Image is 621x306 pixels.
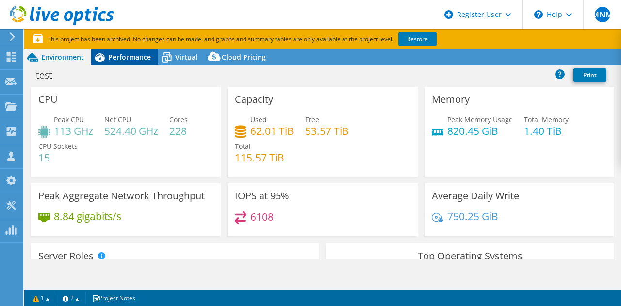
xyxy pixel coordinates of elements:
a: Restore [398,32,437,46]
span: Peak Memory Usage [447,115,513,124]
span: Total [235,142,251,151]
h4: 15 [38,152,78,163]
span: Performance [108,52,151,62]
a: Project Notes [85,292,142,304]
span: Cloud Pricing [222,52,266,62]
h4: 6108 [250,211,274,222]
h3: Average Daily Write [432,191,519,201]
h3: Memory [432,94,470,105]
span: Free [305,115,319,124]
a: 2 [56,292,86,304]
h3: IOPS at 95% [235,191,289,201]
span: MNM [595,7,610,22]
span: Virtual [175,52,197,62]
h4: 113 GHz [54,126,93,136]
h4: 228 [169,126,188,136]
span: Used [250,115,267,124]
h4: 820.45 GiB [447,126,513,136]
h3: Peak Aggregate Network Throughput [38,191,205,201]
h3: Capacity [235,94,273,105]
span: CPU Sockets [38,142,78,151]
p: This project has been archived. No changes can be made, and graphs and summary tables are only av... [33,34,508,45]
h4: 524.40 GHz [104,126,158,136]
svg: \n [534,10,543,19]
h4: 1.40 TiB [524,126,569,136]
span: Peak CPU [54,115,84,124]
h3: CPU [38,94,58,105]
span: Net CPU [104,115,131,124]
h4: 62.01 TiB [250,126,294,136]
h4: 750.25 GiB [447,211,498,222]
h3: Top Operating Systems [333,251,607,261]
h3: Server Roles [38,251,94,261]
span: Environment [41,52,84,62]
h4: 115.57 TiB [235,152,284,163]
span: Total Memory [524,115,569,124]
h4: 53.57 TiB [305,126,349,136]
h1: test [32,70,67,81]
a: Print [573,68,606,82]
h4: 8.84 gigabits/s [54,211,121,222]
span: Cores [169,115,188,124]
a: 1 [26,292,56,304]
